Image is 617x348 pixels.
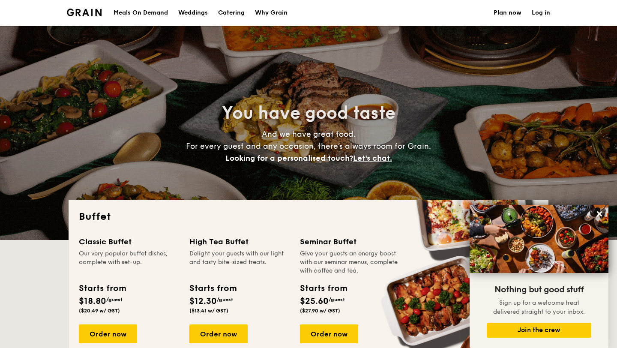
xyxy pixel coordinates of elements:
[79,296,106,306] span: $18.80
[494,285,584,295] span: Nothing but good stuff
[487,323,591,338] button: Join the crew
[493,299,585,315] span: Sign up for a welcome treat delivered straight to your inbox.
[222,103,395,123] span: You have good taste
[225,153,353,163] span: Looking for a personalised touch?
[189,249,290,275] div: Delight your guests with our light and tasty bite-sized treats.
[300,236,400,248] div: Seminar Buffet
[67,9,102,16] a: Logotype
[353,153,392,163] span: Let's chat.
[300,308,340,314] span: ($27.90 w/ GST)
[79,236,179,248] div: Classic Buffet
[217,297,233,303] span: /guest
[300,282,347,295] div: Starts from
[186,129,431,163] span: And we have great food. For every guest and any occasion, there’s always room for Grain.
[189,282,236,295] div: Starts from
[470,205,608,273] img: DSC07876-Edit02-Large.jpeg
[300,324,358,343] div: Order now
[189,236,290,248] div: High Tea Buffet
[593,207,606,221] button: Close
[79,249,179,275] div: Our very popular buffet dishes, complete with set-up.
[189,308,228,314] span: ($13.41 w/ GST)
[79,282,126,295] div: Starts from
[106,297,123,303] span: /guest
[79,324,137,343] div: Order now
[79,210,538,224] h2: Buffet
[79,308,120,314] span: ($20.49 w/ GST)
[329,297,345,303] span: /guest
[300,296,329,306] span: $25.60
[189,296,217,306] span: $12.30
[67,9,102,16] img: Grain
[300,249,400,275] div: Give your guests an energy boost with our seminar menus, complete with coffee and tea.
[189,324,248,343] div: Order now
